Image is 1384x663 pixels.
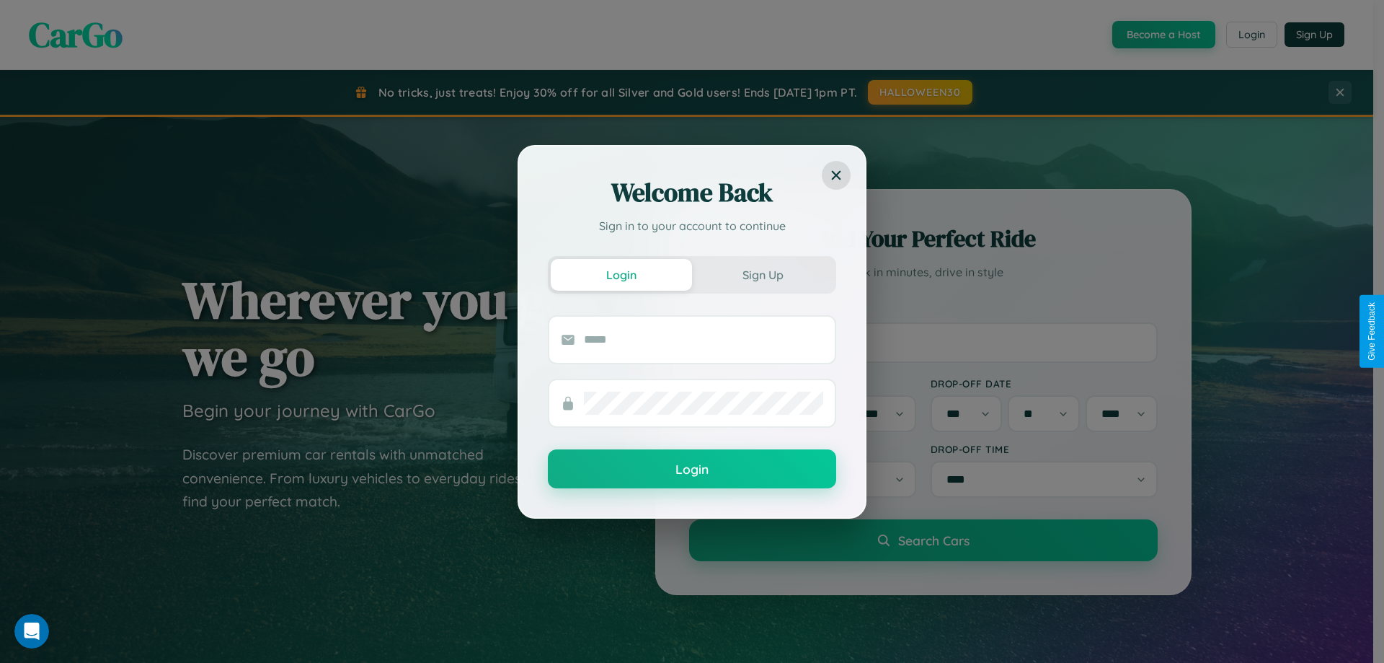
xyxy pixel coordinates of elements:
[14,614,49,649] iframe: Intercom live chat
[692,259,833,291] button: Sign Up
[548,449,836,488] button: Login
[548,175,836,210] h2: Welcome Back
[548,217,836,234] p: Sign in to your account to continue
[1367,302,1377,361] div: Give Feedback
[551,259,692,291] button: Login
